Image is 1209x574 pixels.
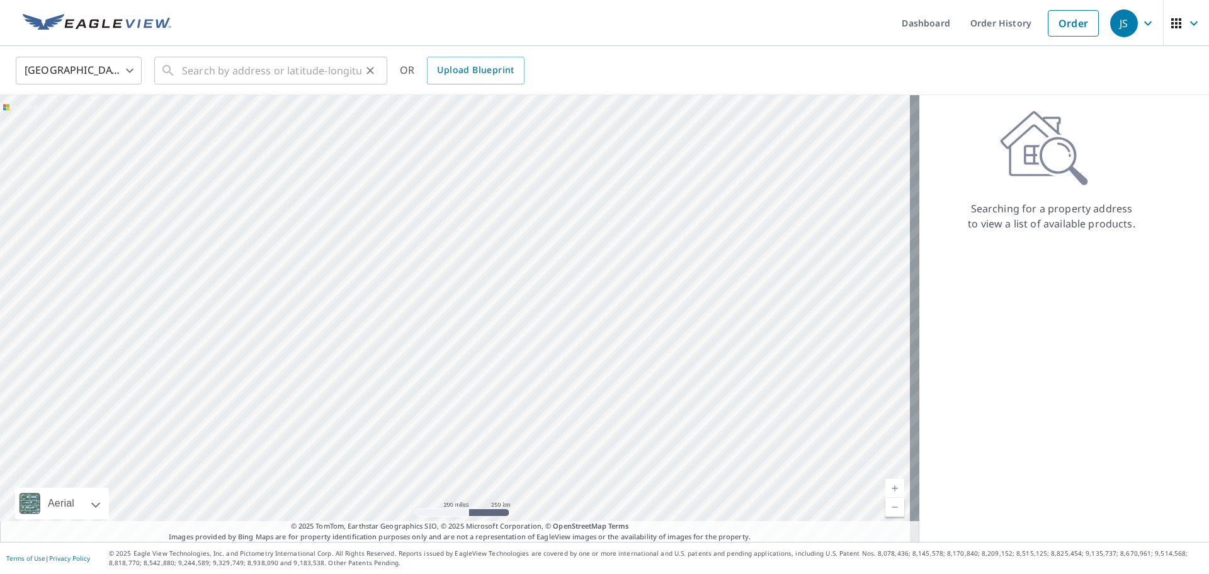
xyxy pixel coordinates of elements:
[1110,9,1138,37] div: JS
[15,488,109,519] div: Aerial
[400,57,525,84] div: OR
[437,62,514,78] span: Upload Blueprint
[16,53,142,88] div: [GEOGRAPHIC_DATA]
[885,479,904,498] a: Current Level 5, Zoom In
[553,521,606,531] a: OpenStreetMap
[49,554,90,563] a: Privacy Policy
[6,554,90,562] p: |
[1048,10,1099,37] a: Order
[6,554,45,563] a: Terms of Use
[608,521,629,531] a: Terms
[885,498,904,517] a: Current Level 5, Zoom Out
[182,53,361,88] input: Search by address or latitude-longitude
[427,57,524,84] a: Upload Blueprint
[967,201,1136,231] p: Searching for a property address to view a list of available products.
[109,549,1203,568] p: © 2025 Eagle View Technologies, Inc. and Pictometry International Corp. All Rights Reserved. Repo...
[44,488,78,519] div: Aerial
[291,521,629,532] span: © 2025 TomTom, Earthstar Geographics SIO, © 2025 Microsoft Corporation, ©
[23,14,171,33] img: EV Logo
[361,62,379,79] button: Clear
